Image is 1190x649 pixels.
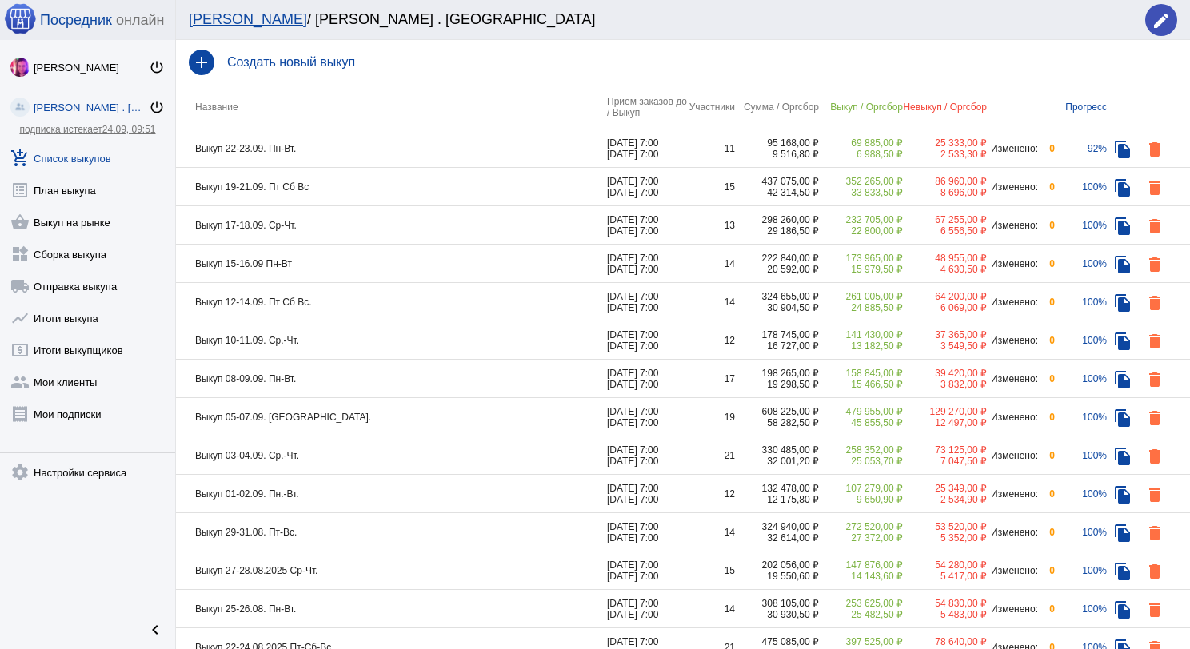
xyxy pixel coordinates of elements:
[607,590,687,628] td: [DATE] 7:00 [DATE] 7:00
[903,379,987,390] div: 3 832,00 ₽
[987,297,1039,308] div: Изменено:
[149,99,165,115] mat-icon: power_settings_new
[735,483,819,494] div: 132 478,00 ₽
[735,302,819,313] div: 30 904,50 ₽
[735,444,819,456] div: 330 485,00 ₽
[903,368,987,379] div: 39 420,00 ₽
[176,283,607,321] td: Выкуп 12-14.09. Пт Сб Вс.
[1055,283,1107,321] td: 100%
[607,513,687,551] td: [DATE] 7:00 [DATE] 7:00
[607,85,687,129] th: Прием заказов до / Выкуп
[1145,562,1164,581] mat-icon: delete
[1039,603,1055,615] div: 0
[1152,11,1171,30] mat-icon: edit
[1055,245,1107,283] td: 100%
[903,253,987,264] div: 48 955,00 ₽
[607,475,687,513] td: [DATE] 7:00 [DATE] 7:00
[735,609,819,620] div: 30 930,50 ₽
[819,444,903,456] div: 258 352,00 ₽
[1039,412,1055,423] div: 0
[903,291,987,302] div: 64 200,00 ₽
[819,291,903,302] div: 261 005,00 ₽
[189,50,214,75] mat-icon: add
[819,609,903,620] div: 25 482,50 ₽
[735,379,819,390] div: 19 298,50 ₽
[903,340,987,352] div: 3 549,50 ₽
[735,521,819,532] div: 324 940,00 ₽
[10,463,30,482] mat-icon: settings
[687,283,735,321] td: 14
[735,253,819,264] div: 222 840,00 ₽
[819,214,903,225] div: 232 705,00 ₽
[687,206,735,245] td: 13
[987,565,1039,576] div: Изменено:
[903,225,987,237] div: 6 556,50 ₽
[607,398,687,436] td: [DATE] 7:00 [DATE] 7:00
[1145,255,1164,274] mat-icon: delete
[819,521,903,532] div: 272 520,00 ₽
[819,176,903,187] div: 352 265,00 ₽
[1039,527,1055,538] div: 0
[735,406,819,417] div: 608 225,00 ₽
[4,2,36,34] img: apple-icon-60x60.png
[819,187,903,198] div: 33 833,50 ₽
[1145,408,1164,428] mat-icon: delete
[735,494,819,505] div: 12 175,80 ₽
[987,143,1039,154] div: Изменено:
[1113,562,1132,581] mat-icon: file_copy
[1039,181,1055,193] div: 0
[819,340,903,352] div: 13 182,50 ₽
[1039,297,1055,308] div: 0
[116,12,164,29] span: онлайн
[903,187,987,198] div: 8 696,00 ₽
[903,149,987,160] div: 2 533,30 ₽
[735,417,819,428] div: 58 282,50 ₽
[819,85,903,129] th: Выкуп / Оргсбор
[735,85,819,129] th: Сумма / Оргсбор
[735,329,819,340] div: 178 745,00 ₽
[34,62,149,74] div: [PERSON_NAME]
[10,149,30,168] mat-icon: add_shopping_cart
[687,245,735,283] td: 14
[987,488,1039,500] div: Изменено:
[903,571,987,582] div: 5 417,00 ₽
[1039,373,1055,384] div: 0
[1039,335,1055,346] div: 0
[819,253,903,264] div: 173 965,00 ₽
[903,85,987,129] th: Невыкуп / Оргсбор
[903,456,987,467] div: 7 047,50 ₽
[607,551,687,590] td: [DATE] 7:00 [DATE] 7:00
[987,220,1039,231] div: Изменено:
[819,368,903,379] div: 158 845,00 ₽
[176,475,607,513] td: Выкуп 01-02.09. Пн.-Вт.
[1039,565,1055,576] div: 0
[903,521,987,532] div: 53 520,00 ₽
[819,137,903,149] div: 69 885,00 ₽
[189,11,1129,28] div: / [PERSON_NAME] . [GEOGRAPHIC_DATA]
[1039,488,1055,500] div: 0
[819,532,903,543] div: 27 372,00 ₽
[607,245,687,283] td: [DATE] 7:00 [DATE] 7:00
[1113,140,1132,159] mat-icon: file_copy
[687,129,735,168] td: 11
[1055,360,1107,398] td: 100%
[687,436,735,475] td: 21
[10,309,30,328] mat-icon: show_chart
[987,258,1039,269] div: Изменено:
[1145,485,1164,504] mat-icon: delete
[10,58,30,77] img: 73xLq58P2BOqs-qIllg3xXCtabieAB0OMVER0XTxHpc0AjG-Rb2SSuXsq4It7hEfqgBcQNho.jpg
[1055,551,1107,590] td: 100%
[1113,447,1132,466] mat-icon: file_copy
[819,379,903,390] div: 15 466,50 ₽
[819,406,903,417] div: 479 955,00 ₽
[1055,398,1107,436] td: 100%
[987,373,1039,384] div: Изменено:
[735,137,819,149] div: 95 168,00 ₽
[819,456,903,467] div: 25 053,70 ₽
[735,456,819,467] div: 32 001,20 ₽
[1145,140,1164,159] mat-icon: delete
[903,214,987,225] div: 67 255,00 ₽
[1055,475,1107,513] td: 100%
[903,417,987,428] div: 12 497,00 ₽
[735,187,819,198] div: 42 314,50 ₽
